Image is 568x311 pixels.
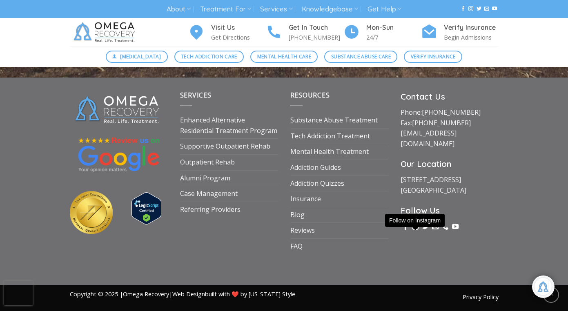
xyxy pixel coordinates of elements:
a: Follow on Facebook [402,223,409,231]
p: Get Directions [211,33,266,42]
a: Send us an email [432,223,439,231]
a: Follow on Twitter [422,223,429,231]
a: About [167,2,191,17]
a: [PHONE_NUMBER] [412,118,471,127]
a: Addiction Quizzes [290,176,344,191]
h4: Mon-Sun [366,22,421,33]
a: Get In Touch [PHONE_NUMBER] [266,22,343,42]
a: Follow on YouTube [452,223,459,231]
span: [MEDICAL_DATA] [120,53,161,60]
a: Follow on Twitter [477,6,481,12]
a: Web Design [172,290,205,298]
a: Treatment For [200,2,251,17]
a: Referring Providers [180,202,241,218]
a: [PHONE_NUMBER] [422,108,481,117]
a: Case Management [180,186,238,202]
a: Supportive Outpatient Rehab [180,139,270,154]
a: Privacy Policy [463,293,499,301]
h4: Visit Us [211,22,266,33]
img: Omega Recovery [70,18,141,47]
span: Verify Insurance [411,53,456,60]
a: Verify Insurance [404,51,462,63]
span: Tech Addiction Care [181,53,237,60]
a: Addiction Guides [290,160,341,175]
a: Substance Abuse Treatment [290,113,378,128]
a: Outpatient Rehab [180,155,235,170]
a: [EMAIL_ADDRESS][DOMAIN_NAME] [401,129,457,148]
a: Get Help [368,2,401,17]
a: Omega Recovery [123,290,169,298]
a: Verify Insurance Begin Admissions [421,22,499,42]
a: Verify LegitScript Approval for www.omegarecovery.org [131,203,161,212]
a: Follow on YouTube [492,6,497,12]
p: Phone: Fax: [401,107,499,149]
strong: Contact Us [401,91,445,102]
a: Knowledgebase [302,2,358,17]
p: 24/7 [366,33,421,42]
h3: Follow Us [401,204,499,217]
span: Substance Abuse Care [331,53,391,60]
a: Visit Us Get Directions [188,22,266,42]
h3: Our Location [401,158,499,171]
a: Tech Addiction Care [174,51,244,63]
a: Substance Abuse Care [324,51,397,63]
a: Follow on Instagram [412,223,419,231]
h4: Verify Insurance [444,22,499,33]
a: Alumni Program [180,171,230,186]
img: Verify Approval for www.omegarecovery.org [131,192,161,224]
a: Services [260,2,292,17]
a: [MEDICAL_DATA] [106,51,168,63]
a: Follow on Facebook [461,6,466,12]
a: Send us an email [484,6,489,12]
a: Blog [290,207,305,223]
iframe: reCAPTCHA [4,281,33,305]
span: Copyright © 2025 | | built with ❤️ by [US_STATE] Style [70,290,295,298]
a: FAQ [290,239,303,254]
span: Services [180,91,212,100]
span: Mental Health Care [257,53,311,60]
h4: Get In Touch [289,22,343,33]
span: Resources [290,91,330,100]
a: Insurance [290,191,321,207]
a: Follow on Instagram [468,6,473,12]
a: Call us [442,223,448,231]
p: Begin Admissions [444,33,499,42]
a: Enhanced Alternative Residential Treatment Program [180,113,278,138]
a: Mental Health Treatment [290,144,369,160]
p: [PHONE_NUMBER] [289,33,343,42]
a: Tech Addiction Treatment [290,129,370,144]
a: Mental Health Care [250,51,318,63]
a: Reviews [290,223,315,238]
a: [STREET_ADDRESS][GEOGRAPHIC_DATA] [401,175,466,195]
